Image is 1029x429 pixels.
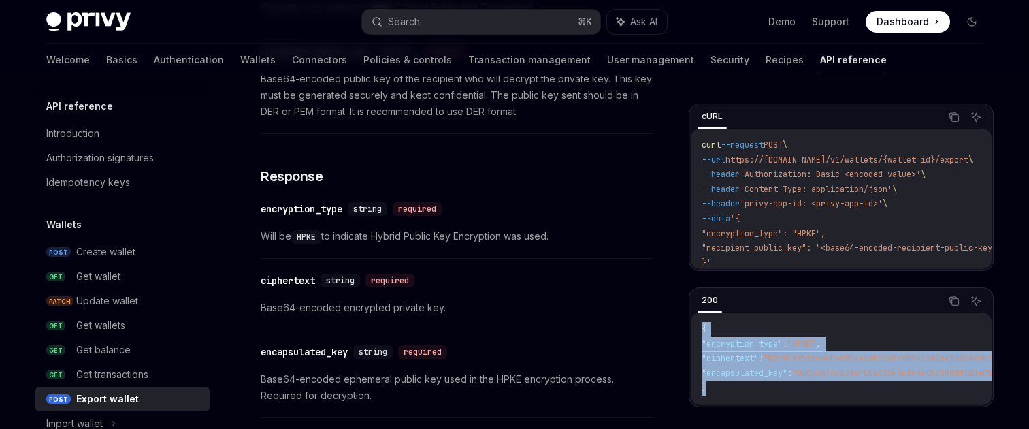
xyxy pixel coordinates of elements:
[730,213,740,224] span: '{
[35,146,210,170] a: Authorization signatures
[46,150,154,166] div: Authorization signatures
[698,292,722,308] div: 200
[393,202,442,216] div: required
[740,169,921,180] span: 'Authorization: Basic <encoded-value>'
[945,292,963,310] button: Copy the contents from the code block
[725,155,968,165] span: https://[DOMAIN_NAME]/v1/wallets/{wallet_id}/export
[46,321,65,331] span: GET
[292,44,347,76] a: Connectors
[740,184,892,195] span: 'Content-Type: application/json'
[877,15,929,29] span: Dashboard
[46,44,90,76] a: Welcome
[468,44,591,76] a: Transaction management
[578,16,592,27] span: ⌘ K
[721,140,764,150] span: --request
[607,10,667,34] button: Ask AI
[362,10,600,34] button: Search...⌘K
[768,15,796,29] a: Demo
[945,108,963,126] button: Copy the contents from the code block
[702,323,706,334] span: {
[261,71,653,120] span: Base64-encoded public key of the recipient who will decrypt the private key. This key must be gen...
[607,44,694,76] a: User management
[326,275,355,286] span: string
[35,170,210,195] a: Idempotency keys
[764,140,783,150] span: POST
[46,217,82,233] h5: Wallets
[46,12,131,31] img: dark logo
[35,313,210,338] a: GETGet wallets
[46,98,113,114] h5: API reference
[261,202,342,216] div: encryption_type
[46,272,65,282] span: GET
[740,198,883,209] span: 'privy-app-id: <privy-app-id>'
[35,338,210,362] a: GETGet balance
[787,368,792,379] span: :
[46,296,73,306] span: PATCH
[820,44,887,76] a: API reference
[46,345,65,355] span: GET
[353,204,382,214] span: string
[106,44,137,76] a: Basics
[76,268,120,285] div: Get wallet
[702,213,730,224] span: --data
[702,155,725,165] span: --url
[961,11,983,33] button: Toggle dark mode
[388,14,426,30] div: Search...
[702,257,711,268] span: }'
[710,44,749,76] a: Security
[76,244,135,260] div: Create wallet
[46,174,130,191] div: Idempotency keys
[35,240,210,264] a: POSTCreate wallet
[702,198,740,209] span: --header
[76,391,139,407] div: Export wallet
[398,345,447,359] div: required
[702,140,721,150] span: curl
[883,198,887,209] span: \
[787,338,816,349] span: "HPKE"
[261,274,315,287] div: ciphertext
[967,292,985,310] button: Ask AI
[359,347,387,357] span: string
[698,108,727,125] div: cURL
[46,125,99,142] div: Introduction
[702,338,783,349] span: "encryption_type"
[766,44,804,76] a: Recipes
[783,338,787,349] span: :
[365,274,414,287] div: required
[35,362,210,387] a: GETGet transactions
[363,44,452,76] a: Policies & controls
[261,345,348,359] div: encapsulated_key
[46,370,65,380] span: GET
[76,366,148,383] div: Get transactions
[921,169,926,180] span: \
[702,169,740,180] span: --header
[702,368,787,379] span: "encapsulated_key"
[240,44,276,76] a: Wallets
[702,228,826,239] span: "encryption_type": "HPKE",
[46,247,71,257] span: POST
[261,167,323,186] span: Response
[783,140,787,150] span: \
[76,342,131,358] div: Get balance
[702,242,1002,253] span: "recipient_public_key": "<base64-encoded-recipient-public-key>"
[261,300,653,316] span: Base64-encoded encrypted private key.
[702,353,759,364] span: "ciphertext"
[866,11,950,33] a: Dashboard
[291,230,321,244] code: HPKE
[759,353,764,364] span: :
[76,317,125,334] div: Get wallets
[630,15,657,29] span: Ask AI
[812,15,849,29] a: Support
[46,394,71,404] span: POST
[35,289,210,313] a: PATCHUpdate wallet
[35,264,210,289] a: GETGet wallet
[35,387,210,411] a: POSTExport wallet
[35,121,210,146] a: Introduction
[261,228,653,244] span: Will be to indicate Hybrid Public Key Encryption was used.
[967,108,985,126] button: Ask AI
[968,155,973,165] span: \
[816,338,821,349] span: ,
[702,184,740,195] span: --header
[892,184,897,195] span: \
[154,44,224,76] a: Authentication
